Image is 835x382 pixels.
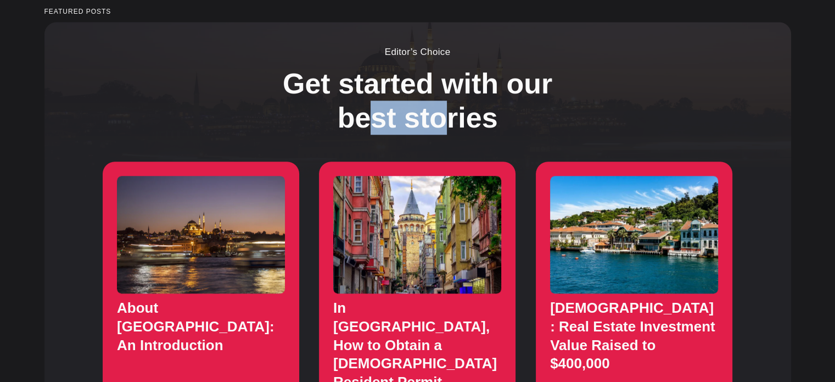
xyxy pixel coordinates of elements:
h2: Get started with our best stories [270,67,566,135]
small: Featured posts [44,8,791,15]
small: Editor’s Choice [103,45,732,59]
